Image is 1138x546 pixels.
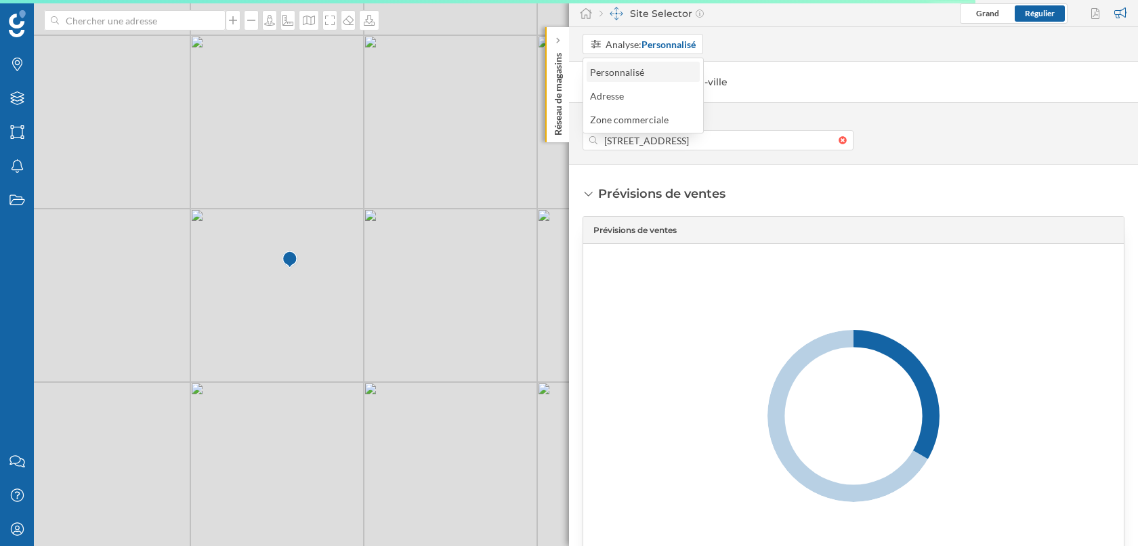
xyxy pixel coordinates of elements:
span: Grand [976,8,999,18]
div: Site Selector [599,7,704,20]
div: Prévisions de ventes [593,224,677,236]
strong: Personnalisé [641,39,696,50]
div: Analyse: [606,37,696,51]
div: Prévisions de ventes [598,185,725,203]
div: Personnalisé [590,66,644,78]
p: Réseau de magasins [551,47,565,135]
span: Support [28,9,77,22]
img: dashboards-manager.svg [610,7,623,20]
div: Adresse [590,90,624,102]
img: Marker [282,247,299,274]
img: Logo Geoblink [9,10,26,37]
span: Régulier [1025,8,1055,18]
div: Zone commerciale [590,114,669,125]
